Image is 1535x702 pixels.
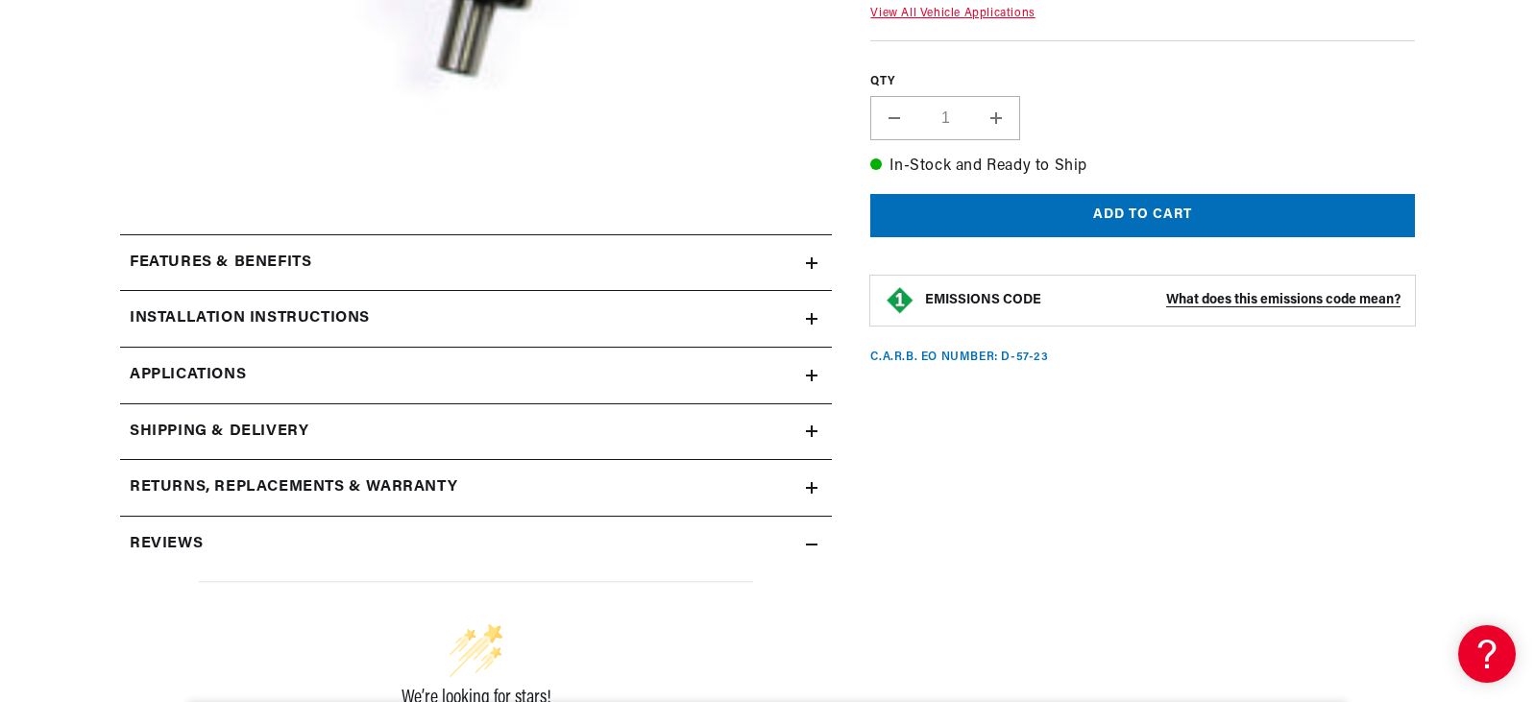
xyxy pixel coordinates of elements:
[870,350,1048,366] p: C.A.R.B. EO Number: D-57-23
[130,306,370,331] h2: Installation instructions
[1166,293,1401,307] strong: What does this emissions code mean?
[870,155,1415,180] p: In-Stock and Ready to Ship
[130,475,457,500] h2: Returns, Replacements & Warranty
[130,532,203,557] h2: Reviews
[120,517,832,572] summary: Reviews
[870,74,1415,90] label: QTY
[870,195,1415,238] button: Add to cart
[130,251,311,276] h2: Features & Benefits
[925,293,1041,307] strong: EMISSIONS CODE
[120,460,832,516] summary: Returns, Replacements & Warranty
[885,285,915,316] img: Emissions code
[120,404,832,460] summary: Shipping & Delivery
[130,363,246,388] span: Applications
[120,291,832,347] summary: Installation instructions
[130,420,308,445] h2: Shipping & Delivery
[120,348,832,404] a: Applications
[925,292,1401,309] button: EMISSIONS CODEWhat does this emissions code mean?
[870,9,1035,20] a: View All Vehicle Applications
[120,235,832,291] summary: Features & Benefits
